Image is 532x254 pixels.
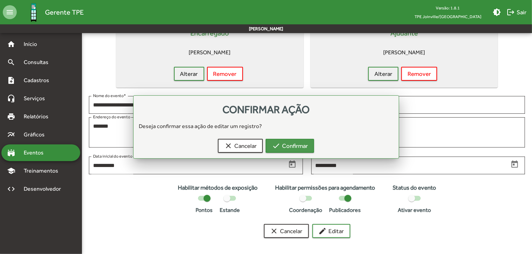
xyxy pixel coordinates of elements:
[507,8,515,16] mat-icon: logout
[134,122,399,130] div: Deseja confirmar essa ação de editar um registro?
[266,139,314,153] button: Confirmar
[122,44,298,61] mat-card-content: [PERSON_NAME]
[275,183,375,192] strong: Habilitar permissões para agendamento
[393,183,436,192] strong: Status do evento
[213,68,237,80] span: Remover
[7,94,15,103] mat-icon: headset_mic
[20,167,67,175] span: Treinamentos
[7,167,15,175] mat-icon: school
[20,40,47,48] span: Início
[390,28,418,38] mat-card-title: Ajudante
[180,68,198,80] span: Alterar
[7,130,15,139] mat-icon: multiline_chart
[408,68,431,80] span: Remover
[20,112,58,121] span: Relatórios
[218,139,263,153] button: Cancelar
[20,76,58,85] span: Cadastros
[7,185,15,193] mat-icon: code
[409,3,487,12] div: Versão: 1.8.1
[493,8,501,16] mat-icon: brightness_medium
[220,206,240,214] strong: Estande
[3,5,17,19] mat-icon: menu
[7,112,15,121] mat-icon: print
[191,28,229,38] mat-card-title: Encarregado
[507,6,526,18] span: Sair
[289,206,322,214] strong: Coordenação
[178,183,258,192] strong: Habilitar métodos de exposição
[20,149,53,157] span: Eventos
[374,68,392,80] span: Alterar
[319,227,327,235] mat-icon: edit
[224,142,233,150] mat-icon: clear
[509,158,521,170] button: Open calendar
[287,158,299,170] button: Open calendar
[20,94,54,103] span: Serviços
[7,58,15,66] mat-icon: search
[272,142,280,150] mat-icon: check
[270,227,279,235] mat-icon: clear
[398,206,431,214] strong: Ativar evento
[272,140,308,152] span: Confirmar
[7,76,15,85] mat-icon: note_add
[224,140,257,152] span: Cancelar
[196,206,213,214] strong: Pontos
[329,206,361,214] strong: Publicadores
[7,40,15,48] mat-icon: home
[316,44,493,61] mat-card-content: [PERSON_NAME]
[222,103,310,116] span: Confirmar ação
[7,149,15,157] mat-icon: stadium
[270,225,303,237] span: Cancelar
[20,130,54,139] span: Gráficos
[22,1,45,24] img: Logo
[409,12,487,21] span: TPE Joinville/[GEOGRAPHIC_DATA]
[20,185,69,193] span: Desenvolvedor
[45,7,84,18] span: Gerente TPE
[20,58,58,66] span: Consultas
[319,225,344,237] span: Editar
